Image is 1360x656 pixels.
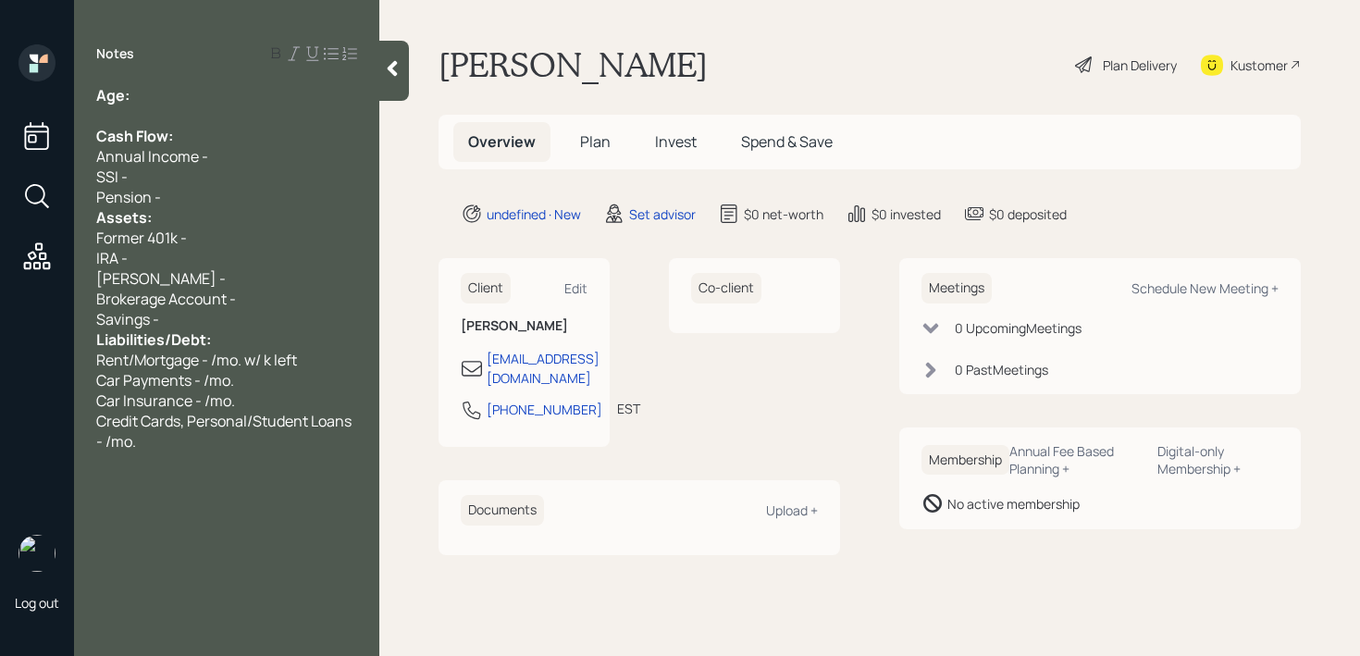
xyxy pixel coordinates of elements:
span: Rent/Mortgage - /mo. w/ k left [96,350,297,370]
img: retirable_logo.png [19,535,56,572]
div: $0 deposited [989,204,1067,224]
div: Digital-only Membership + [1157,442,1279,477]
div: Log out [15,594,59,612]
span: Pension - [96,187,161,207]
div: Edit [564,279,587,297]
div: Annual Fee Based Planning + [1009,442,1143,477]
span: IRA - [96,248,128,268]
div: Upload + [766,501,818,519]
span: Cash Flow: [96,126,173,146]
span: Former 401k - [96,228,187,248]
span: Brokerage Account - [96,289,236,309]
span: Annual Income - [96,146,208,167]
span: Spend & Save [741,131,833,152]
div: [EMAIL_ADDRESS][DOMAIN_NAME] [487,349,600,388]
div: [PHONE_NUMBER] [487,400,602,419]
div: $0 invested [872,204,941,224]
div: No active membership [947,494,1080,514]
div: Set advisor [629,204,696,224]
div: $0 net-worth [744,204,823,224]
span: Assets: [96,207,152,228]
div: Schedule New Meeting + [1131,279,1279,297]
span: Savings - [96,309,159,329]
span: Overview [468,131,536,152]
h6: Membership [921,445,1009,476]
h6: Meetings [921,273,992,303]
label: Notes [96,44,134,63]
h1: [PERSON_NAME] [439,44,708,85]
div: 0 Upcoming Meeting s [955,318,1082,338]
h6: Co-client [691,273,761,303]
span: Liabilities/Debt: [96,329,211,350]
span: Invest [655,131,697,152]
div: EST [617,399,640,418]
span: Car Payments - /mo. [96,370,234,390]
span: [PERSON_NAME] - [96,268,226,289]
h6: [PERSON_NAME] [461,318,587,334]
span: SSI - [96,167,128,187]
h6: Client [461,273,511,303]
div: undefined · New [487,204,581,224]
div: 0 Past Meeting s [955,360,1048,379]
span: Credit Cards, Personal/Student Loans - /mo. [96,411,354,452]
div: Kustomer [1230,56,1288,75]
div: Plan Delivery [1103,56,1177,75]
h6: Documents [461,495,544,526]
span: Age: [96,85,130,105]
span: Car Insurance - /mo. [96,390,235,411]
span: Plan [580,131,611,152]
